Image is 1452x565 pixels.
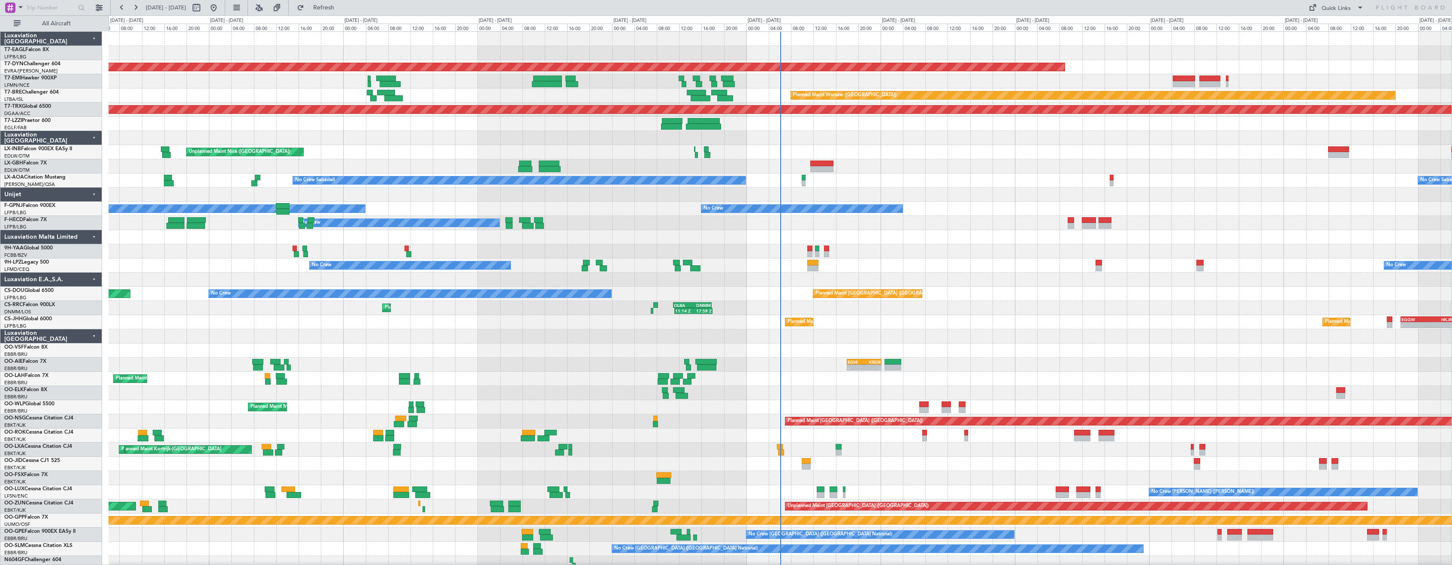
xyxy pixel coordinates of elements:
button: Refresh [293,1,344,15]
div: No Crew [1386,259,1406,272]
div: EGHI [848,359,864,365]
a: EBBR/BRU [4,351,27,358]
div: OLBA [674,303,692,308]
div: 08:00 [388,24,411,31]
div: 12:00 [142,24,164,31]
span: OO-JID [4,458,22,463]
div: 04:00 [903,24,925,31]
span: OO-NSG [4,416,26,421]
div: 16:00 [1105,24,1127,31]
button: All Aircraft [9,17,93,30]
a: OO-NSGCessna Citation CJ4 [4,416,73,421]
div: 20:00 [993,24,1015,31]
div: Planned Maint Kortrijk-[GEOGRAPHIC_DATA] [121,443,221,456]
a: CS-RRCFalcon 900LX [4,302,55,307]
div: 00:00 [477,24,500,31]
a: OO-LAHFalcon 7X [4,373,48,378]
span: OO-ZUN [4,501,26,506]
div: 16:00 [164,24,187,31]
div: 08:00 [657,24,679,31]
div: 04:00 [1037,24,1060,31]
span: T7-EMI [4,76,21,81]
span: OO-WLP [4,401,25,407]
div: [DATE] - [DATE] [1016,17,1049,24]
span: F-HECD [4,217,23,222]
a: F-HECDFalcon 7X [4,217,47,222]
div: 04:00 [1306,24,1328,31]
div: [DATE] - [DATE] [613,17,646,24]
span: LX-INB [4,146,21,152]
a: DNMM/LOS [4,309,31,315]
div: No Crew [PERSON_NAME] ([PERSON_NAME]) [1151,486,1254,498]
div: Unplanned Maint Nice ([GEOGRAPHIC_DATA]) [189,146,290,158]
div: [DATE] - [DATE] [344,17,377,24]
div: - [848,365,864,370]
span: CS-RRC [4,302,23,307]
a: T7-DYNChallenger 604 [4,61,60,67]
span: N604GF [4,557,24,562]
div: - [1401,322,1427,328]
div: Quick Links [1322,4,1351,13]
div: 08:00 [119,24,142,31]
div: 16:00 [1239,24,1261,31]
a: OO-ZUNCessna Citation CJ4 [4,501,73,506]
div: 20:00 [858,24,881,31]
div: 00:00 [343,24,365,31]
a: EGLF/FAB [4,125,27,131]
a: T7-BREChallenger 604 [4,90,59,95]
a: FCBB/BZV [4,252,27,258]
div: HKJK [1427,317,1452,322]
a: EVRA/[PERSON_NAME] [4,68,57,74]
a: OO-VSFFalcon 8X [4,345,48,350]
span: OO-FSX [4,472,24,477]
a: OO-ROKCessna Citation CJ4 [4,430,73,435]
div: 04:00 [634,24,657,31]
a: EBKT/KJK [4,507,26,513]
span: [DATE] - [DATE] [146,4,186,12]
div: No Crew [GEOGRAPHIC_DATA] ([GEOGRAPHIC_DATA] National) [614,542,758,555]
span: OO-LXA [4,444,24,449]
div: 08:00 [925,24,948,31]
div: 20:00 [455,24,477,31]
a: LFSN/ENC [4,493,28,499]
span: 9H-LPZ [4,260,21,265]
a: EBBR/BRU [4,535,27,542]
a: EBKT/KJK [4,465,26,471]
span: Refresh [306,5,342,11]
a: OO-AIEFalcon 7X [4,359,46,364]
div: 16:00 [433,24,455,31]
div: No Crew [GEOGRAPHIC_DATA] ([GEOGRAPHIC_DATA] National) [749,528,892,541]
div: KBGR [864,359,880,365]
div: Unplanned Maint [GEOGRAPHIC_DATA] ([GEOGRAPHIC_DATA]) [788,500,929,513]
div: 20:00 [724,24,746,31]
a: LFPB/LBG [4,54,27,60]
div: DNMM [692,303,711,308]
span: OO-ELK [4,387,24,392]
div: [DATE] - [DATE] [1285,17,1318,24]
a: 9H-LPZLegacy 500 [4,260,49,265]
div: 12:00 [1217,24,1239,31]
div: 00:00 [612,24,634,31]
a: EBBR/BRU [4,380,27,386]
div: - [864,365,880,370]
div: 08:00 [254,24,276,31]
div: 16:00 [567,24,589,31]
a: EBKT/KJK [4,422,26,428]
a: F-GPNJFalcon 900EX [4,203,55,208]
a: CS-JHHGlobal 6000 [4,316,52,322]
div: 20:00 [187,24,209,31]
a: EDLW/DTM [4,153,30,159]
div: 00:00 [1015,24,1037,31]
div: Planned Maint Warsaw ([GEOGRAPHIC_DATA]) [793,89,897,102]
div: 16:00 [299,24,321,31]
a: LFMN/NCE [4,82,30,88]
div: 12:00 [679,24,701,31]
a: EBKT/KJK [4,450,26,457]
div: 04:00 [366,24,388,31]
div: 04:00 [500,24,522,31]
a: OO-GPPFalcon 7X [4,515,48,520]
a: LTBA/ISL [4,96,24,103]
div: 16:00 [701,24,724,31]
div: Planned Maint [GEOGRAPHIC_DATA] ([GEOGRAPHIC_DATA] National) [116,372,271,385]
input: Trip Number [26,1,75,14]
